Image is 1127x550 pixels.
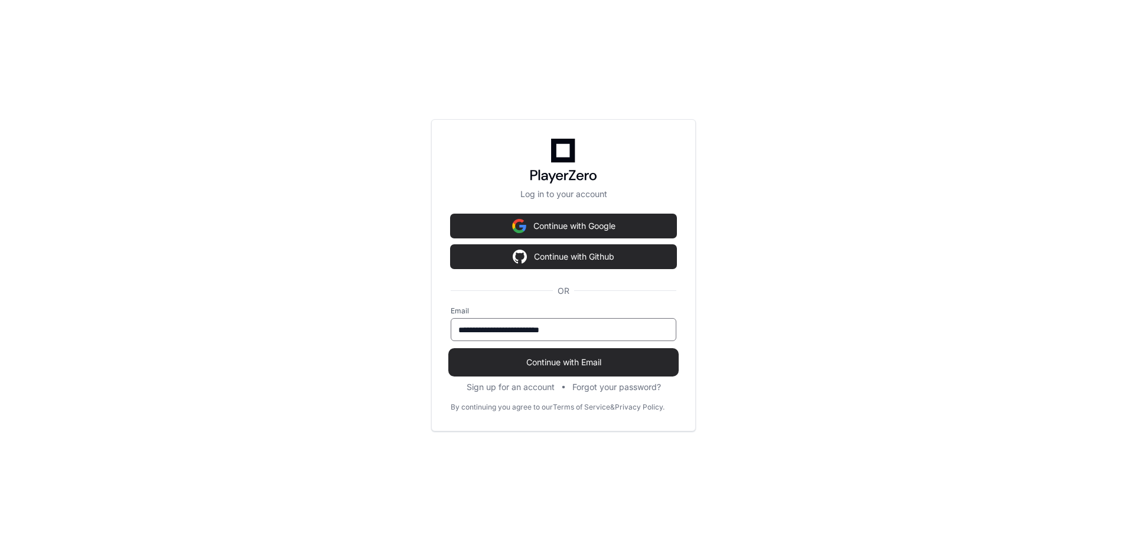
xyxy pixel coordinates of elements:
a: Privacy Policy. [615,402,665,412]
a: Terms of Service [553,402,610,412]
button: Continue with Github [451,245,676,269]
p: Log in to your account [451,188,676,200]
button: Sign up for an account [467,381,555,393]
label: Email [451,306,676,316]
button: Continue with Google [451,214,676,238]
button: Forgot your password? [572,381,661,393]
img: Sign in with google [512,214,526,238]
img: Sign in with google [513,245,527,269]
span: OR [553,285,574,297]
div: & [610,402,615,412]
div: By continuing you agree to our [451,402,553,412]
span: Continue with Email [451,356,676,368]
button: Continue with Email [451,351,676,374]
